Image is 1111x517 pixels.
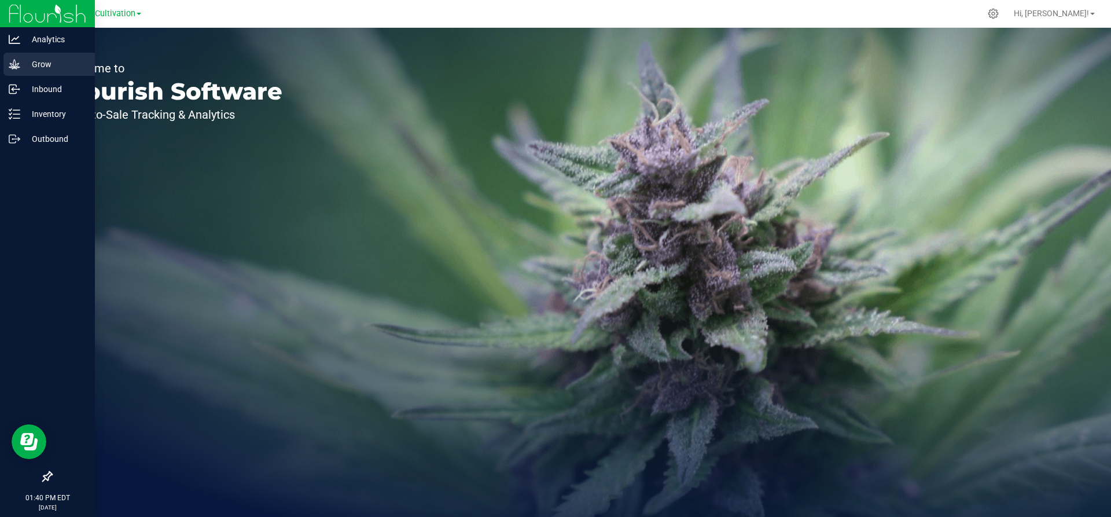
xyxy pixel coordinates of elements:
[9,133,20,145] inline-svg: Outbound
[986,8,1000,19] div: Manage settings
[1014,9,1089,18] span: Hi, [PERSON_NAME]!
[20,57,90,71] p: Grow
[62,109,282,120] p: Seed-to-Sale Tracking & Analytics
[95,9,135,19] span: Cultivation
[9,58,20,70] inline-svg: Grow
[9,83,20,95] inline-svg: Inbound
[20,107,90,121] p: Inventory
[5,493,90,503] p: 01:40 PM EDT
[12,424,46,459] iframe: Resource center
[9,108,20,120] inline-svg: Inventory
[62,63,282,74] p: Welcome to
[20,32,90,46] p: Analytics
[62,80,282,103] p: Flourish Software
[9,34,20,45] inline-svg: Analytics
[20,132,90,146] p: Outbound
[20,82,90,96] p: Inbound
[5,503,90,512] p: [DATE]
